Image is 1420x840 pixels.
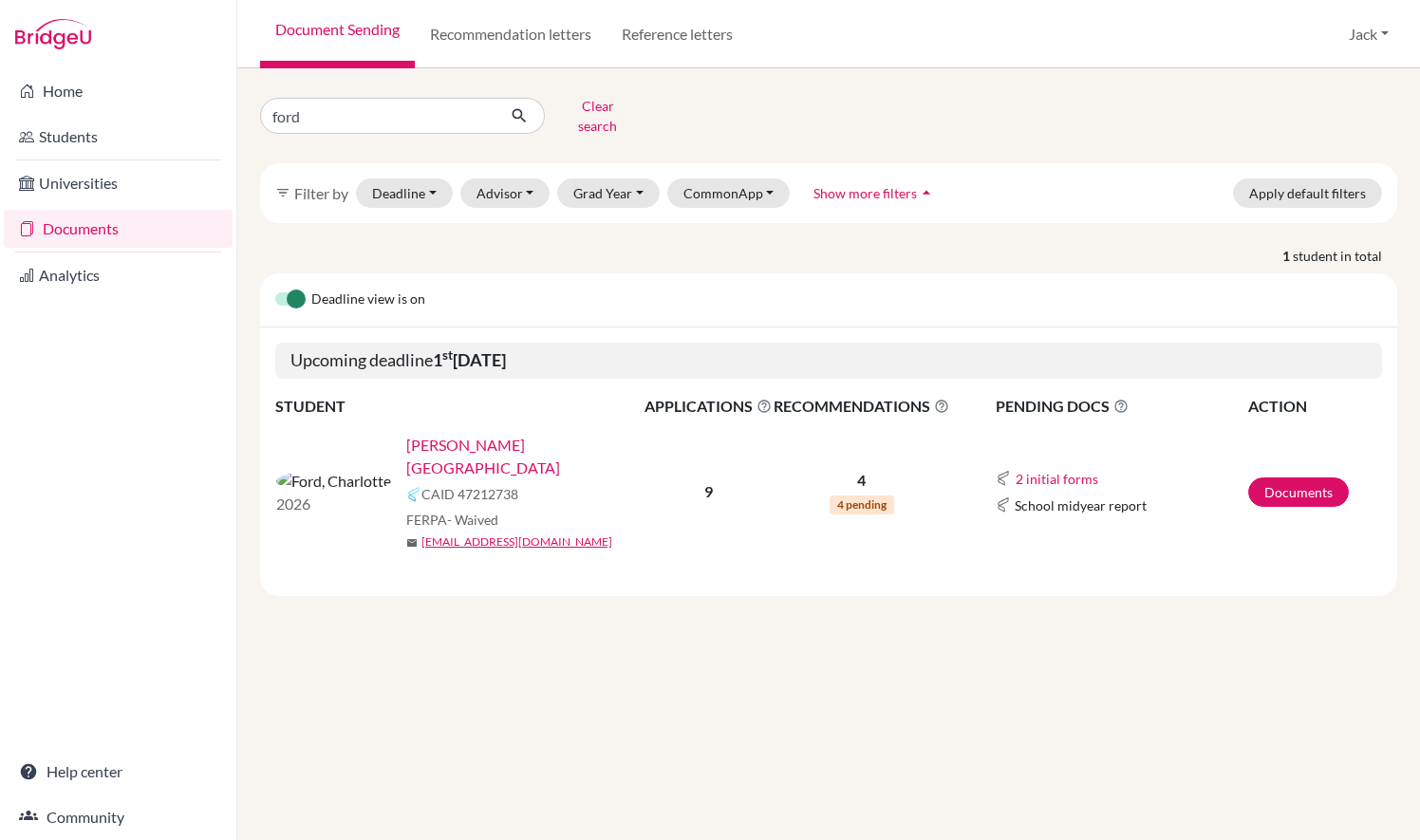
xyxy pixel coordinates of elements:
span: APPLICATIONS [645,395,772,418]
b: 1 [DATE] [433,349,506,370]
span: CAID 47212738 [421,484,518,504]
button: Advisor [460,178,551,208]
a: [EMAIL_ADDRESS][DOMAIN_NAME] [421,533,612,551]
button: Show more filtersarrow_drop_up [797,178,952,208]
button: Clear search [545,91,650,140]
button: Grad Year [557,178,660,208]
img: Common App logo [406,487,421,502]
span: School midyear report [1015,495,1147,515]
a: Community [4,798,233,836]
span: Filter by [294,184,348,202]
input: Find student by name... [260,98,495,134]
i: filter_list [275,185,290,200]
button: 2 initial forms [1015,468,1099,490]
span: Deadline view is on [311,289,425,311]
button: Apply default filters [1233,178,1382,208]
button: Jack [1340,16,1397,52]
a: Documents [4,210,233,248]
a: [PERSON_NAME][GEOGRAPHIC_DATA] [406,434,657,479]
h5: Upcoming deadline [275,343,1382,379]
p: 2026 [276,493,391,515]
span: 4 pending [830,495,894,514]
th: ACTION [1247,394,1382,419]
img: Common App logo [996,497,1011,513]
img: Ford, Charlotte [276,470,391,493]
button: CommonApp [667,178,791,208]
span: student in total [1293,246,1397,266]
a: Help center [4,753,233,791]
p: 4 [774,469,949,492]
i: arrow_drop_up [917,183,936,202]
sup: st [442,347,453,363]
span: PENDING DOCS [996,395,1245,418]
img: Bridge-U [15,19,91,49]
img: Common App logo [996,471,1011,486]
a: Home [4,72,233,110]
span: Show more filters [813,185,917,201]
button: Deadline [356,178,453,208]
span: FERPA [406,510,498,530]
b: 9 [704,482,713,500]
a: Students [4,118,233,156]
strong: 1 [1282,246,1293,266]
a: Universities [4,164,233,202]
th: STUDENT [275,394,644,419]
a: Analytics [4,256,233,294]
span: mail [406,537,418,549]
span: - Waived [447,512,498,528]
span: RECOMMENDATIONS [774,395,949,418]
a: Documents [1248,477,1349,507]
